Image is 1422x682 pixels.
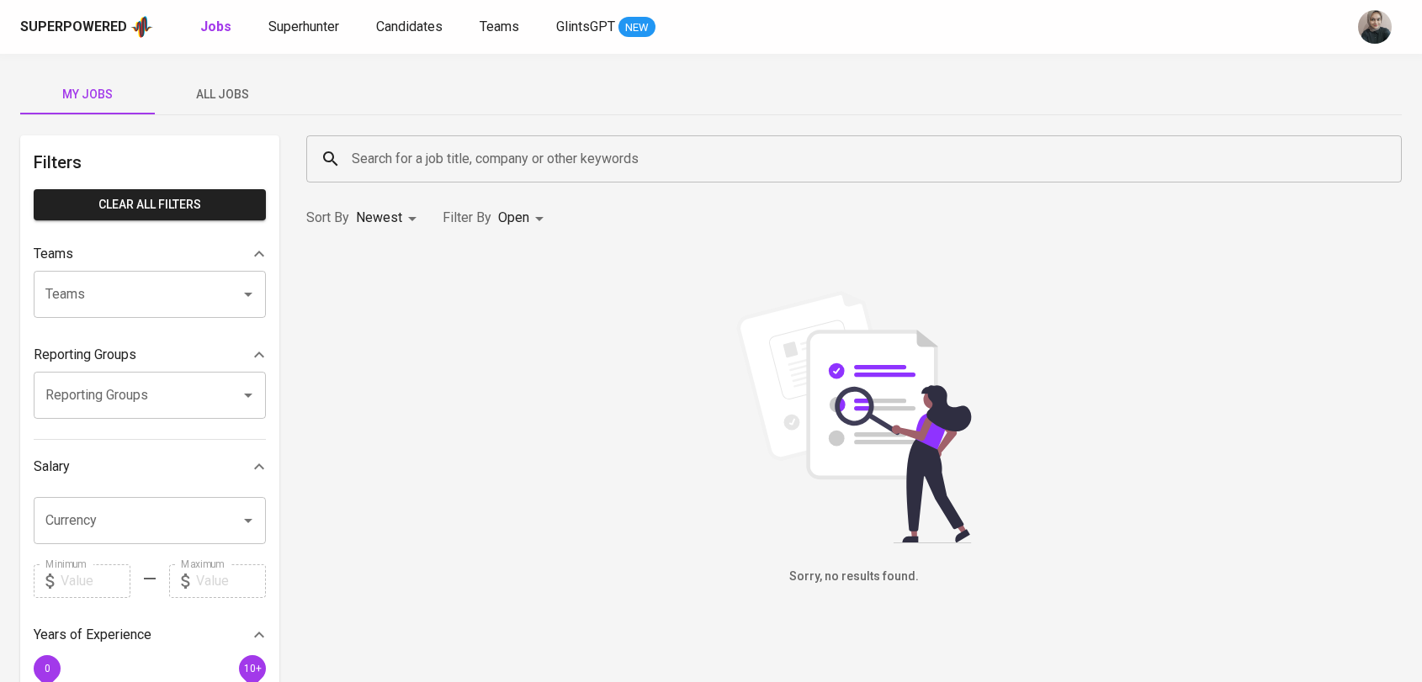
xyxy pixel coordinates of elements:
div: Years of Experience [34,618,266,652]
button: Open [236,383,260,407]
input: Value [196,564,266,598]
span: Clear All filters [47,194,252,215]
button: Clear All filters [34,189,266,220]
input: Value [61,564,130,598]
span: GlintsGPT [556,19,615,34]
span: All Jobs [165,84,279,105]
a: Candidates [376,17,446,38]
a: Superpoweredapp logo [20,14,153,40]
div: Open [498,203,549,234]
div: Newest [356,203,422,234]
p: Teams [34,244,73,264]
h6: Sorry, no results found. [306,568,1402,586]
button: Open [236,283,260,306]
span: Superhunter [268,19,339,34]
span: Open [498,209,529,225]
div: Reporting Groups [34,338,266,372]
span: Teams [480,19,519,34]
p: Salary [34,457,70,477]
a: Superhunter [268,17,342,38]
a: Teams [480,17,523,38]
p: Sort By [306,208,349,228]
span: NEW [618,19,655,36]
a: Jobs [200,17,235,38]
span: 10+ [243,662,261,674]
span: My Jobs [30,84,145,105]
div: Superpowered [20,18,127,37]
p: Years of Experience [34,625,151,645]
h6: Filters [34,149,266,176]
p: Newest [356,208,402,228]
a: GlintsGPT NEW [556,17,655,38]
p: Filter By [443,208,491,228]
img: file_searching.svg [728,291,980,543]
img: app logo [130,14,153,40]
span: Candidates [376,19,443,34]
p: Reporting Groups [34,345,136,365]
span: 0 [44,662,50,674]
div: Salary [34,450,266,484]
div: Teams [34,237,266,271]
b: Jobs [200,19,231,34]
button: Open [236,509,260,532]
img: rani.kulsum@glints.com [1358,10,1392,44]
